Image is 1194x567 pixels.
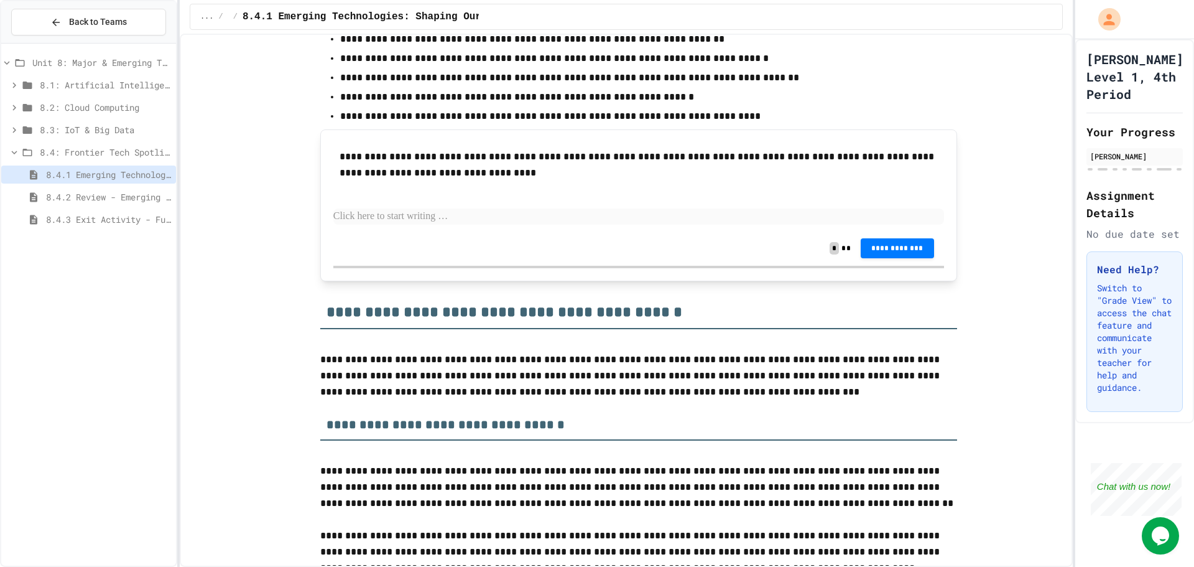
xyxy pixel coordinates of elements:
[1085,5,1124,34] div: My Account
[46,190,171,204] span: 8.4.2 Review - Emerging Technologies: Shaping Our Digital Future
[1086,187,1183,222] h2: Assignment Details
[233,12,238,22] span: /
[243,9,571,24] span: 8.4.1 Emerging Technologies: Shaping Our Digital Future
[1097,262,1172,277] h3: Need Help?
[11,9,166,35] button: Back to Teams
[1090,151,1179,162] div: [PERSON_NAME]
[1086,227,1183,241] div: No due date set
[46,213,171,226] span: 8.4.3 Exit Activity - Future Tech Challenge
[1086,123,1183,141] h2: Your Progress
[1142,517,1182,555] iframe: chat widget
[1097,282,1172,394] p: Switch to "Grade View" to access the chat feature and communicate with your teacher for help and ...
[219,12,223,22] span: /
[69,16,127,29] span: Back to Teams
[46,168,171,181] span: 8.4.1 Emerging Technologies: Shaping Our Digital Future
[1091,463,1182,516] iframe: chat widget
[40,123,171,136] span: 8.3: IoT & Big Data
[40,101,171,114] span: 8.2: Cloud Computing
[32,56,171,69] span: Unit 8: Major & Emerging Technologies
[200,12,214,22] span: ...
[1086,50,1183,103] h1: [PERSON_NAME] Level 1, 4th Period
[40,78,171,91] span: 8.1: Artificial Intelligence Basics
[40,146,171,159] span: 8.4: Frontier Tech Spotlight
